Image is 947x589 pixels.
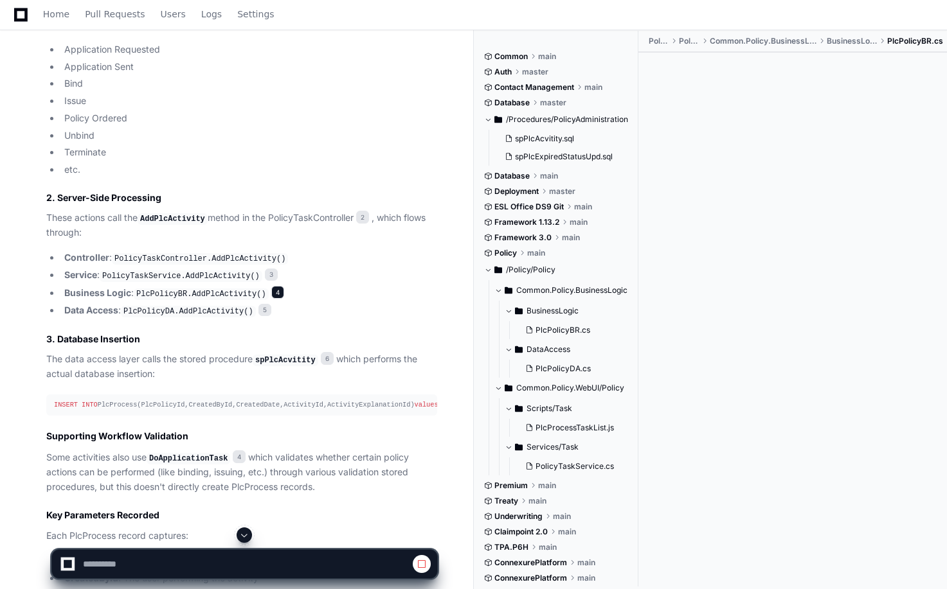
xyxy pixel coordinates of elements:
[494,112,502,127] svg: Directory
[54,400,429,410] div: PlcProcess(PlcPolicyId,CreatedById,CreatedDate,ActivityId,ActivityExplanationId) ( , ,GETDATE(), , )
[46,450,437,495] p: Some activities also use which validates whether certain policy actions can be performed (like bi...
[60,268,437,283] li: :
[540,171,558,181] span: main
[46,333,437,346] h3: 3. Database Insertion
[46,352,437,382] p: The data access layer calls the stored procedure which performs the actual database insertion:
[60,286,437,301] li: :
[540,98,566,108] span: master
[520,457,621,475] button: PolicyTaskService.cs
[494,51,528,62] span: Common
[60,251,437,266] li: :
[46,211,437,240] p: These actions call the method in the PolicyTaskController , which flows through:
[505,437,629,457] button: Services/Task
[527,248,545,258] span: main
[112,253,288,265] code: PolicyTaskController.AddPlcActivity()
[500,130,621,148] button: spPlcAcvitity.sql
[536,364,591,374] span: PlcPolicyDA.cs
[538,51,556,62] span: main
[64,252,109,263] strong: Controller
[60,60,437,75] li: Application Sent
[505,301,629,321] button: BusinessLogic
[494,480,528,491] span: Premium
[515,401,523,416] svg: Directory
[271,286,284,299] span: 4
[538,480,556,491] span: main
[536,325,590,335] span: PlcPolicyBR.cs
[527,344,570,355] span: DataAccess
[558,527,576,537] span: main
[549,186,575,197] span: master
[516,383,624,393] span: Common.Policy.WebUI/Policy
[237,10,274,18] span: Settings
[54,401,98,409] span: INSERT INTO
[584,82,602,92] span: main
[46,509,437,522] h2: Key Parameters Recorded
[494,511,543,522] span: Underwriting
[233,450,246,463] span: 4
[415,401,438,409] span: values
[494,67,512,77] span: Auth
[562,233,580,243] span: main
[147,453,230,464] code: DoApplicationTask
[494,186,539,197] span: Deployment
[60,42,437,57] li: Application Requested
[574,202,592,212] span: main
[64,287,131,298] strong: Business Logic
[494,202,564,212] span: ESL Office DS9 Git
[484,259,629,280] button: /Policy/Policy
[527,403,572,414] span: Scripts/Task
[536,461,614,471] span: PolicyTaskService.cs
[46,430,437,443] h2: Supporting Workflow Validation
[494,378,629,398] button: Common.Policy.WebUI/Policy
[520,419,621,437] button: PlcProcessTaskList.js
[527,442,579,452] span: Services/Task
[43,10,69,18] span: Home
[253,355,318,366] code: spPlcAcvitity
[827,36,877,46] span: BusinessLogic
[60,163,437,177] li: etc.
[494,496,518,506] span: Treaty
[138,213,208,225] code: AddPlcActivity
[100,270,262,282] code: PolicyTaskService.AddPlcActivity()
[258,304,271,317] span: 5
[515,134,574,144] span: spPlcAcvitity.sql
[515,303,523,319] svg: Directory
[520,321,621,339] button: PlcPolicyBR.cs
[570,217,588,227] span: main
[494,233,552,243] span: Framework 3.0
[494,262,502,277] svg: Directory
[494,527,548,537] span: Claimpoint 2.0
[64,269,97,280] strong: Service
[522,67,548,77] span: master
[506,265,555,275] span: /Policy/Policy
[161,10,186,18] span: Users
[520,360,621,378] button: PlcPolicyDA.cs
[60,111,437,126] li: Policy Ordered
[505,339,629,360] button: DataAccess
[515,342,523,357] svg: Directory
[356,211,369,224] span: 2
[484,109,629,130] button: /Procedures/PolicyAdministration
[85,10,145,18] span: Pull Requests
[887,36,943,46] span: PlcPolicyBR.cs
[46,191,437,204] h3: 2. Server-Side Processing
[60,303,437,319] li: :
[494,98,530,108] span: Database
[528,496,546,506] span: main
[494,82,574,92] span: Contact Management
[516,285,627,295] span: Common.Policy.BusinessLogic
[494,248,517,258] span: Policy
[536,423,614,433] span: PlcProcessTaskList.js
[60,94,437,109] li: Issue
[649,36,669,46] span: Policy
[121,306,256,317] code: PlcPolicyDA.AddPlcActivity()
[494,280,629,301] button: Common.Policy.BusinessLogic
[679,36,699,46] span: Policy
[494,171,530,181] span: Database
[500,148,621,166] button: spPlcExpiredStatusUpd.sql
[60,128,437,143] li: Unbind
[321,352,334,365] span: 6
[527,306,579,316] span: BusinessLogic
[505,380,512,396] svg: Directory
[60,145,437,160] li: Terminate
